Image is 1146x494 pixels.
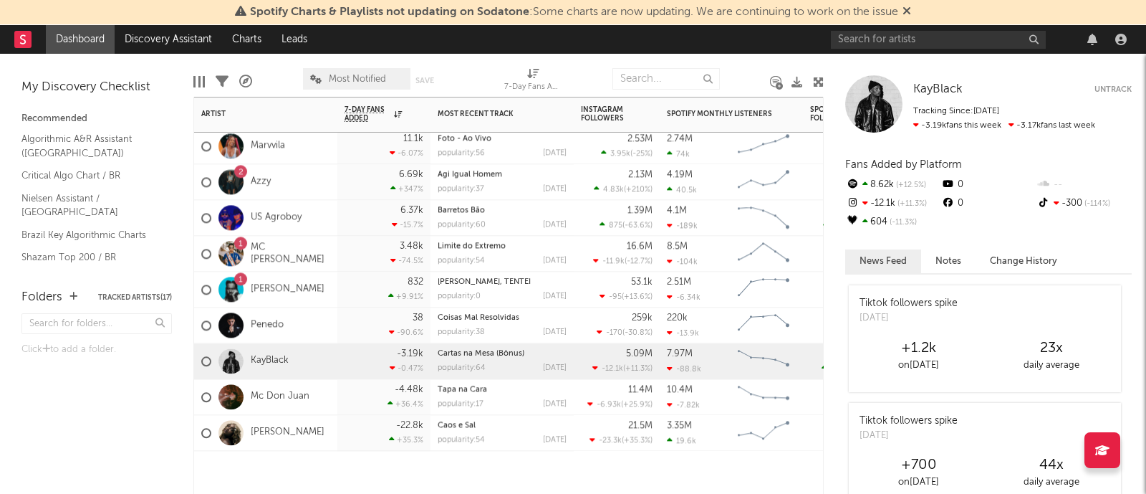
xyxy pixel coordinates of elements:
[731,128,796,164] svg: Chart title
[600,221,653,230] div: ( )
[731,272,796,308] svg: Chart title
[667,364,701,374] div: -88.8k
[413,313,423,323] div: 38
[504,61,562,103] div: 7-Day Fans Added (7-Day Fans Added)
[395,385,423,394] div: -4.48k
[627,258,650,266] span: -12.7 %
[21,168,158,184] a: Critical Algo Chart / BR
[438,422,567,429] div: Caos e Sal
[415,77,434,85] button: Save
[860,429,958,443] div: [DATE]
[388,293,423,302] div: +9.91 %
[438,171,502,179] a: Agi Igual Homem
[21,313,172,334] input: Search for folders...
[438,171,567,179] div: Agi Igual Homem
[438,328,485,336] div: popularity: 38
[887,219,917,227] span: -11.3 %
[543,293,567,300] div: [DATE]
[976,250,1072,273] button: Change History
[438,386,487,394] a: Tapa na Cara
[390,149,423,158] div: -6.07 %
[627,134,653,143] div: 2.53M
[731,236,796,272] svg: Chart title
[438,242,506,250] a: Limite do Extremo
[852,457,985,474] div: +700
[594,185,653,194] div: ( )
[581,105,631,123] div: Instagram Followers
[543,185,567,193] div: [DATE]
[593,257,653,266] div: ( )
[597,402,621,409] span: -6.93k
[625,366,650,374] span: +11.3 %
[438,400,483,408] div: popularity: 17
[860,296,958,311] div: Tiktok followers spike
[408,277,423,287] div: 832
[667,349,693,358] div: 7.97M
[731,415,796,451] svg: Chart title
[438,314,519,322] a: Coisas Mal Resolvidas
[985,474,1117,491] div: daily average
[860,311,958,326] div: [DATE]
[239,61,252,103] div: A&R Pipeline
[731,343,796,379] svg: Chart title
[438,135,567,143] div: Foto - Ao Vivo
[251,355,289,367] a: KayBlack
[387,400,423,409] div: +36.4 %
[600,293,653,302] div: ( )
[628,421,653,430] div: 21.5M
[731,164,796,200] svg: Chart title
[603,186,624,194] span: 4.83k
[895,200,927,208] span: +11.3 %
[438,185,484,193] div: popularity: 37
[597,328,653,338] div: ( )
[852,357,985,374] div: on [DATE]
[667,149,690,158] div: 74k
[587,400,653,409] div: ( )
[345,105,390,123] span: 7-Day Fans Added
[624,294,650,302] span: +13.6 %
[543,257,567,265] div: [DATE]
[251,140,285,152] a: Marvvila
[667,385,693,394] div: 10.4M
[543,364,567,372] div: [DATE]
[251,283,324,295] a: [PERSON_NAME]
[631,277,653,287] div: 53.1k
[438,278,531,286] a: [PERSON_NAME], TENTEI
[438,436,485,444] div: popularity: 54
[98,294,172,301] button: Tracked Artists(17)
[627,242,653,251] div: 16.6M
[940,176,1036,194] div: 0
[667,293,700,302] div: -6.34k
[438,242,567,250] div: Limite do Extremo
[632,151,650,158] span: -25 %
[389,436,423,445] div: +35.3 %
[913,83,963,95] span: KayBlack
[390,185,423,194] div: +347 %
[438,293,481,300] div: popularity: 0
[606,330,622,338] span: -170
[985,357,1117,374] div: daily average
[438,149,485,157] div: popularity: 56
[626,186,650,194] span: +210 %
[624,437,650,445] span: +35.3 %
[251,242,330,266] a: MC [PERSON_NAME]
[913,121,1001,130] span: -3.19k fans this week
[731,200,796,236] svg: Chart title
[543,221,567,229] div: [DATE]
[399,170,423,179] div: 6.69k
[251,427,324,439] a: [PERSON_NAME]
[193,61,205,103] div: Edit Columns
[216,61,228,103] div: Filters
[628,170,653,179] div: 2.13M
[602,258,625,266] span: -11.9k
[731,379,796,415] svg: Chart title
[667,328,699,338] div: -13.9k
[543,328,567,336] div: [DATE]
[623,402,650,409] span: +25.9 %
[438,350,524,358] a: Cartas na Mesa (Bônus)
[403,134,423,143] div: 11.1k
[251,391,309,403] a: Mc Don Juan
[1036,176,1132,194] div: --
[852,474,985,491] div: on [DATE]
[627,206,653,215] div: 1.39M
